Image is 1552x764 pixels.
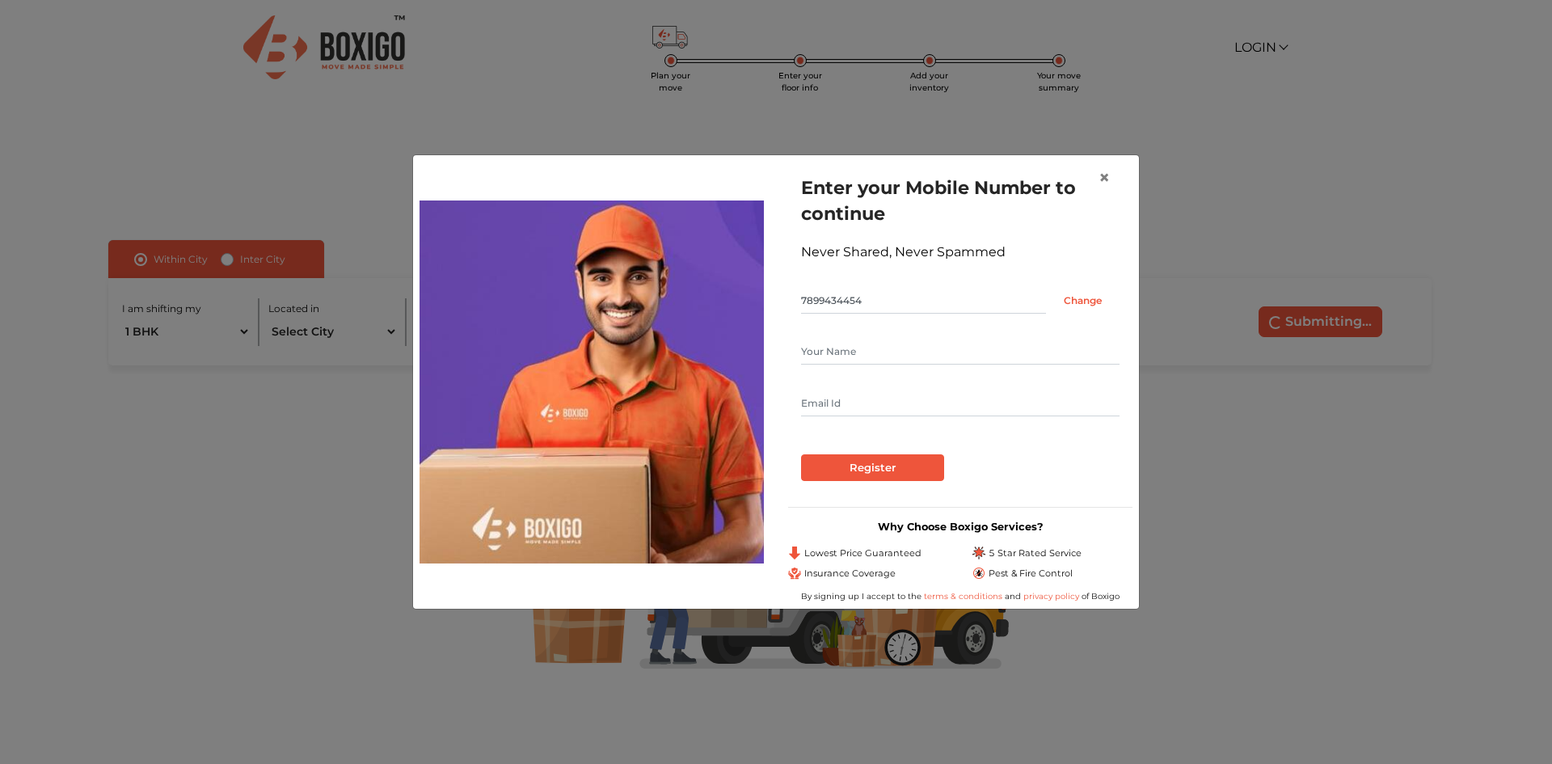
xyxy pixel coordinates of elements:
[420,200,764,563] img: relocation-img
[801,288,1046,314] input: Mobile No
[989,567,1073,580] span: Pest & Fire Control
[801,454,944,482] input: Register
[1099,166,1110,189] span: ×
[804,547,921,560] span: Lowest Price Guaranteed
[801,390,1120,416] input: Email Id
[1086,155,1123,200] button: Close
[801,339,1120,365] input: Your Name
[1046,288,1120,314] input: Change
[1021,591,1082,601] a: privacy policy
[801,175,1120,226] h1: Enter your Mobile Number to continue
[788,521,1132,533] h3: Why Choose Boxigo Services?
[924,591,1005,601] a: terms & conditions
[788,590,1132,602] div: By signing up I accept to the and of Boxigo
[804,567,896,580] span: Insurance Coverage
[801,243,1120,262] div: Never Shared, Never Spammed
[989,547,1082,560] span: 5 Star Rated Service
